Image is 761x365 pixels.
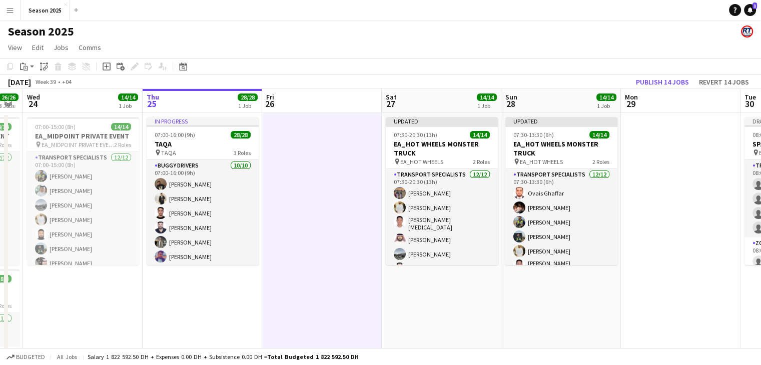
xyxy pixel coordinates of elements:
[5,351,47,362] button: Budgeted
[27,117,139,265] app-job-card: 07:00-15:00 (8h)14/14EA_MIDPOINT PRIVATE EVENT EA_MIDPOINT PRIVATE EVENT2 RolesTransport Speciali...
[75,41,105,54] a: Comms
[477,102,496,109] div: 1 Job
[111,123,131,130] span: 14/14
[596,93,616,101] span: 14/14
[28,41,48,54] a: Edit
[161,149,176,156] span: TAQA
[234,149,251,156] span: 3 Roles
[386,117,498,125] div: Updated
[147,139,259,148] h3: TAQA
[505,139,617,157] h3: EA_HOT WHEELS MONSTER TRUCK
[632,75,693,88] button: Publish 14 jobs
[505,117,617,125] div: Updated
[26,98,40,109] span: 24
[145,98,159,109] span: 25
[50,41,73,54] a: Jobs
[513,131,554,138] span: 07:30-13:30 (6h)
[16,353,45,360] span: Budgeted
[155,131,195,138] span: 07:00-16:00 (9h)
[394,131,437,138] span: 07:30-20:30 (13h)
[8,24,74,39] h1: Season 2025
[147,117,259,125] div: In progress
[88,353,359,360] div: Salary 1 822 592.50 DH + Expenses 0.00 DH + Subsistence 0.00 DH =
[8,43,22,52] span: View
[55,353,79,360] span: All jobs
[520,158,563,165] span: EA_HOT WHEELS
[741,25,753,37] app-user-avatar: ROAD TRANSIT
[597,102,616,109] div: 1 Job
[119,102,138,109] div: 1 Job
[623,98,638,109] span: 29
[33,78,58,85] span: Week 39
[386,117,498,265] app-job-card: Updated07:30-20:30 (13h)14/14EA_HOT WHEELS MONSTER TRUCK EA_HOT WHEELS2 RolesTransport Specialist...
[79,43,101,52] span: Comms
[592,158,609,165] span: 2 Roles
[42,141,114,148] span: EA_MIDPOINT PRIVATE EVENT
[267,353,359,360] span: Total Budgeted 1 822 592.50 DH
[744,4,756,16] a: 1
[695,75,753,88] button: Revert 14 jobs
[114,141,131,148] span: 2 Roles
[27,92,40,101] span: Wed
[744,92,756,101] span: Tue
[625,92,638,101] span: Mon
[4,41,26,54] a: View
[386,139,498,157] h3: EA_HOT WHEELS MONSTER TRUCK
[473,158,490,165] span: 2 Roles
[504,98,517,109] span: 28
[118,93,138,101] span: 14/14
[32,43,44,52] span: Edit
[35,123,76,130] span: 07:00-15:00 (8h)
[62,78,72,85] div: +04
[470,131,490,138] span: 14/14
[238,93,258,101] span: 28/28
[505,92,517,101] span: Sun
[147,160,259,330] app-card-role: BUGGY DRIVERS10/1007:00-16:00 (9h)[PERSON_NAME][PERSON_NAME][PERSON_NAME][PERSON_NAME][PERSON_NAM...
[752,2,757,9] span: 1
[27,152,139,345] app-card-role: Transport Specialists12/1207:00-15:00 (8h)[PERSON_NAME][PERSON_NAME][PERSON_NAME][PERSON_NAME][PE...
[743,98,756,109] span: 30
[505,117,617,265] app-job-card: Updated07:30-13:30 (6h)14/14EA_HOT WHEELS MONSTER TRUCK EA_HOT WHEELS2 RolesTransport Specialists...
[477,93,497,101] span: 14/14
[21,0,70,20] button: Season 2025
[400,158,443,165] span: EA_HOT WHEELS
[266,92,274,101] span: Fri
[386,92,397,101] span: Sat
[8,77,31,87] div: [DATE]
[589,131,609,138] span: 14/14
[27,131,139,140] h3: EA_MIDPOINT PRIVATE EVENT
[147,117,259,265] app-job-card: In progress07:00-16:00 (9h)28/28TAQA TAQA3 RolesBUGGY DRIVERS10/1007:00-16:00 (9h)[PERSON_NAME][P...
[384,98,397,109] span: 27
[231,131,251,138] span: 28/28
[265,98,274,109] span: 26
[147,92,159,101] span: Thu
[54,43,69,52] span: Jobs
[238,102,257,109] div: 1 Job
